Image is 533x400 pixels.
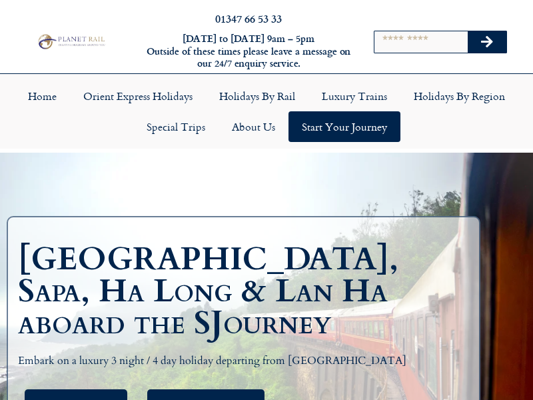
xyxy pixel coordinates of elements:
a: Home [15,81,70,111]
a: Holidays by Rail [206,81,308,111]
h1: [GEOGRAPHIC_DATA], Sapa, Ha Long & Lan Ha aboard the SJourney [18,243,476,339]
a: Special Trips [133,111,219,142]
a: Luxury Trains [308,81,400,111]
a: Start your Journey [288,111,400,142]
img: Planet Rail Train Holidays Logo [35,33,107,50]
a: Orient Express Holidays [70,81,206,111]
a: 01347 66 53 33 [215,11,282,26]
button: Search [468,31,506,53]
p: Embark on a luxury 3 night / 4 day holiday departing from [GEOGRAPHIC_DATA] [18,353,469,370]
nav: Menu [7,81,526,142]
a: About Us [219,111,288,142]
h6: [DATE] to [DATE] 9am – 5pm Outside of these times please leave a message on our 24/7 enquiry serv... [145,33,352,70]
a: Holidays by Region [400,81,518,111]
